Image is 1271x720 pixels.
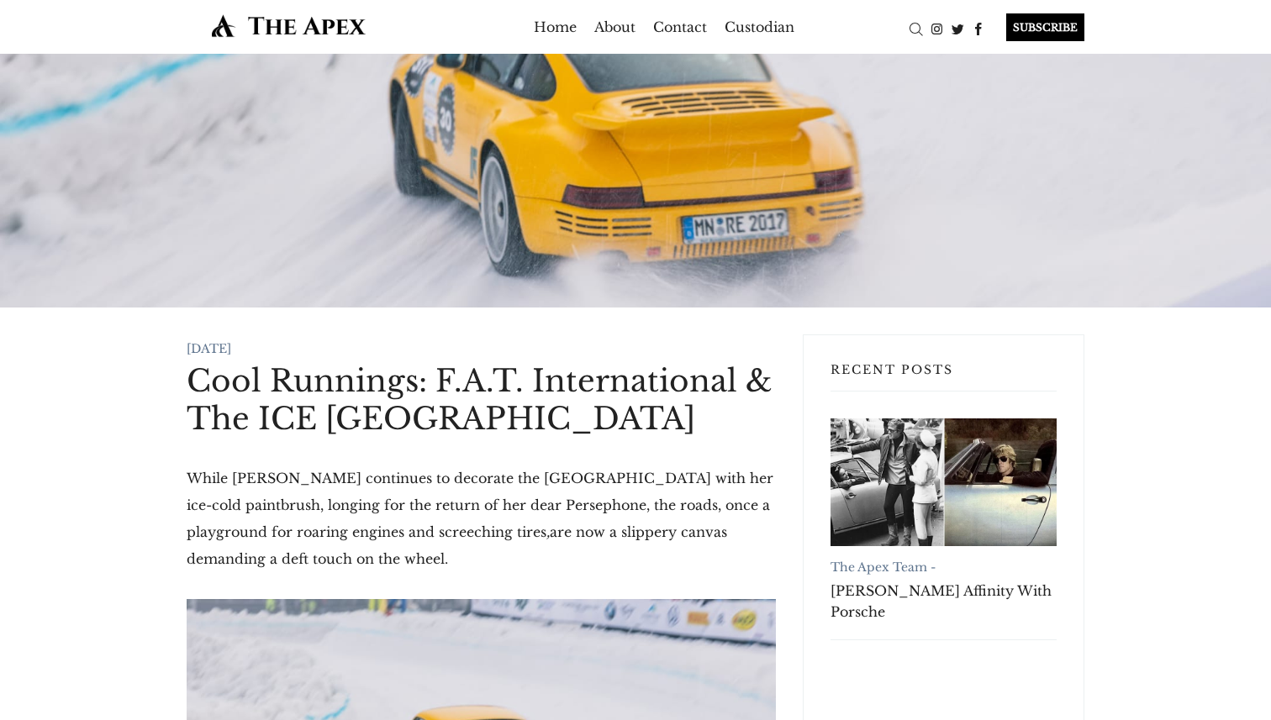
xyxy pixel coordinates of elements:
[831,560,936,575] a: The Apex Team -
[926,19,947,36] a: Instagram
[725,13,794,40] a: Custodian
[968,19,989,36] a: Facebook
[831,581,1057,623] a: [PERSON_NAME] Affinity With Porsche
[534,13,577,40] a: Home
[187,13,391,38] img: The Apex by Custodian
[905,19,926,36] a: Search
[989,13,1084,41] a: SUBSCRIBE
[594,13,635,40] a: About
[831,362,1057,392] h3: Recent Posts
[1006,13,1084,41] div: SUBSCRIBE
[653,13,707,40] a: Contact
[947,19,968,36] a: Twitter
[831,418,1057,545] a: Robert Redford's Affinity With Porsche
[546,523,550,540] em: ,
[187,465,776,572] p: While [PERSON_NAME] continues to decorate the [GEOGRAPHIC_DATA] with her ice-cold paintbrush, lon...
[187,341,231,356] time: [DATE]
[187,362,776,438] h1: Cool Runnings: F.A.T. International & The ICE [GEOGRAPHIC_DATA]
